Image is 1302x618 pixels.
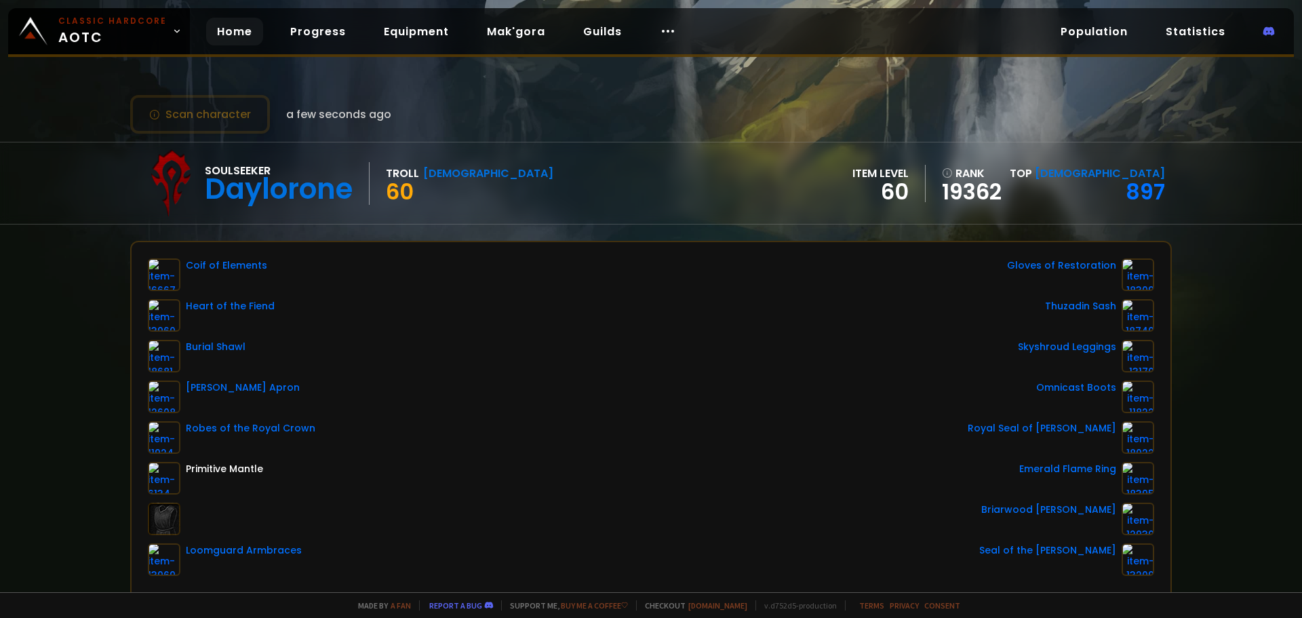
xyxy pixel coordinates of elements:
[286,106,391,123] span: a few seconds ago
[688,600,747,611] a: [DOMAIN_NAME]
[1036,381,1116,395] div: Omnicast Boots
[1126,176,1165,207] a: 897
[1050,18,1139,45] a: Population
[636,600,747,611] span: Checkout
[859,600,884,611] a: Terms
[981,503,1116,517] div: Briarwood [PERSON_NAME]
[8,8,190,54] a: Classic HardcoreAOTC
[205,179,353,199] div: Daylorone
[1122,258,1154,291] img: item-18309
[890,600,919,611] a: Privacy
[148,462,180,495] img: item-6134
[1122,340,1154,372] img: item-13170
[279,18,357,45] a: Progress
[476,18,556,45] a: Mak'gora
[1045,299,1116,313] div: Thuzadin Sash
[1122,421,1154,454] img: item-18022
[1122,299,1154,332] img: item-18740
[1122,462,1154,495] img: item-18395
[1007,258,1116,273] div: Gloves of Restoration
[852,165,909,182] div: item level
[942,182,1002,202] a: 19362
[429,600,482,611] a: Report a bug
[572,18,633,45] a: Guilds
[755,600,837,611] span: v. d752d5 - production
[186,462,263,476] div: Primitive Mantle
[186,381,300,395] div: [PERSON_NAME] Apron
[386,165,419,182] div: Troll
[968,421,1116,436] div: Royal Seal of [PERSON_NAME]
[148,381,180,413] img: item-12608
[205,162,353,179] div: Soulseeker
[148,258,180,291] img: item-16667
[1122,543,1154,576] img: item-13209
[501,600,628,611] span: Support me,
[1019,462,1116,476] div: Emerald Flame Ring
[373,18,460,45] a: Equipment
[148,543,180,576] img: item-13969
[206,18,263,45] a: Home
[1122,381,1154,413] img: item-11822
[979,543,1116,558] div: Seal of the [PERSON_NAME]
[58,15,167,47] span: AOTC
[186,340,245,354] div: Burial Shawl
[58,15,167,27] small: Classic Hardcore
[1010,165,1165,182] div: Top
[1035,166,1165,181] span: [DEMOGRAPHIC_DATA]
[1018,340,1116,354] div: Skyshroud Leggings
[391,600,411,611] a: a fan
[942,165,1002,182] div: rank
[386,176,414,207] span: 60
[1155,18,1236,45] a: Statistics
[148,299,180,332] img: item-13960
[350,600,411,611] span: Made by
[186,421,315,436] div: Robes of the Royal Crown
[924,600,960,611] a: Consent
[852,182,909,202] div: 60
[186,258,267,273] div: Coif of Elements
[148,340,180,372] img: item-18681
[423,165,553,182] div: [DEMOGRAPHIC_DATA]
[561,600,628,611] a: Buy me a coffee
[186,299,275,313] div: Heart of the Fiend
[148,421,180,454] img: item-11924
[1122,503,1154,535] img: item-12930
[186,543,302,558] div: Loomguard Armbraces
[130,95,270,134] button: Scan character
